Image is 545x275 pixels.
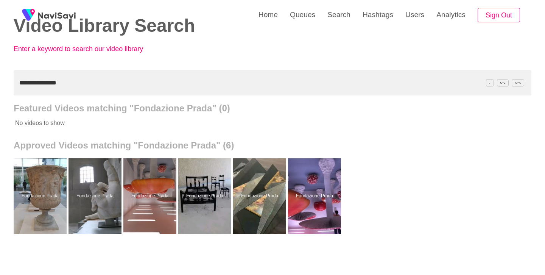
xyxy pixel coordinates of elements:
[14,103,531,114] h2: Featured Videos matching "Fondazione Prada" (0)
[497,79,509,86] span: C^J
[14,114,480,133] p: No videos to show
[38,11,76,19] img: fireSpot
[14,140,531,151] h2: Approved Videos matching "Fondazione Prada" (6)
[123,158,178,234] a: Fondazione PradaFondazione Prada
[512,79,524,86] span: C^K
[288,158,343,234] a: Fondazione PradaFondazione Prada
[14,45,180,53] p: Enter a keyword to search our video library
[69,158,123,234] a: Fondazione PradaFondazione Prada
[233,158,288,234] a: Fondazione PradaFondazione Prada
[178,158,233,234] a: Fondazione PradaFondazione Prada
[486,79,494,86] span: /
[478,8,520,23] button: Sign Out
[14,158,69,234] a: Fondazione PradaFondazione Prada
[19,6,38,25] img: fireSpot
